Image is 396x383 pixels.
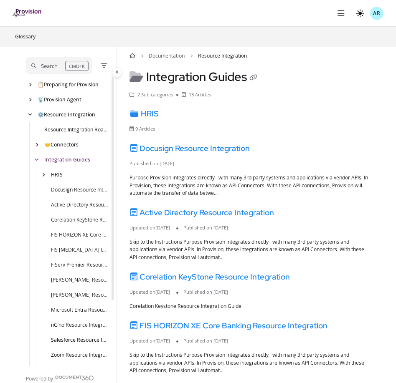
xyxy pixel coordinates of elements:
div: Search [41,61,58,71]
img: Document360 [55,375,94,380]
span: 📋 [38,81,44,88]
button: Theme options [354,7,367,20]
a: Active Directory Resource Integration [129,207,274,218]
span: 📡 [38,96,44,103]
a: nCino Resource Integration [51,321,109,329]
button: Copy link of Integration Guides [247,71,260,85]
a: Microsoft Entra Resource Integration [51,306,109,314]
a: Preparing for Provision [38,81,99,89]
a: Docusign Resource Integration [51,186,109,194]
a: Jack Henry SilverLake Resource Integration [51,276,109,284]
a: Salesforce Resource Integration [51,336,109,344]
li: Updated on [DATE] [129,338,176,345]
li: Published on [DATE] [176,289,234,296]
li: 13 Articles [176,91,211,98]
li: Updated on [DATE] [129,289,176,296]
div: Skip to the Instructions Purpose Provision integrates directly with many 3rd party systems and ap... [129,351,371,374]
a: Jack Henry Symitar Resource Integration [51,291,109,299]
a: FIS IBS Insight Resource Integration [51,246,109,254]
h1: Integration Guides [129,70,260,85]
a: FiServ Premier Resource Integration [51,261,109,269]
span: AR [373,10,381,18]
div: arrow [26,111,34,118]
span: 🤝 [44,141,51,148]
a: HRIS [51,171,63,179]
li: Published on [DATE] [176,338,234,345]
div: arrow [33,156,41,163]
a: Docusign Resource Integration [129,143,250,154]
a: Provision Agent [38,96,81,104]
button: AR [370,7,383,20]
a: Project logo [13,9,42,18]
li: 9 Articles [129,126,161,133]
div: CMD+K [65,61,89,71]
a: System Export Resource Integration [51,366,109,374]
li: Published on [DATE] [176,224,234,232]
li: 2 Sub categories [129,91,176,98]
div: Corelation Keystone Resource Integration Guide [129,302,371,310]
a: Corelation KeyStone Resource Integration [129,272,290,282]
a: FIS HORIZON XE Core Banking Resource Integration [51,231,109,239]
a: FIS HORIZON XE Core Banking Resource Integration [129,320,327,331]
a: Integration Guides [44,156,90,164]
div: Skip to the Instructions Purpose Provision integrates directly with many 3rd party systems and ap... [129,238,371,261]
button: Search [26,57,92,74]
li: Updated on [DATE] [129,224,176,232]
span: Powered by [26,375,53,383]
a: Home [129,52,135,60]
a: Connectors [44,141,79,149]
a: Active Directory Resource Integration [51,201,109,209]
div: arrow [26,81,34,88]
button: Category toggle [112,67,122,77]
button: Show menu [334,7,348,20]
a: Glossary [14,32,36,42]
img: brand logo [13,9,42,18]
a: Resource Integration Roadmap [44,126,109,134]
div: arrow [26,96,34,103]
button: Filter [99,60,109,71]
div: arrow [39,171,48,178]
li: Published on [DATE] [129,160,180,167]
a: Zoom Resource Integration [51,351,109,359]
a: HRIS [129,108,159,119]
a: Resource Integration [38,111,95,119]
a: Powered by Document360 - opens in a new tab [26,373,94,383]
span: ⚙️ [38,111,44,118]
div: arrow [33,141,41,148]
a: Documentation [149,52,185,60]
div: Purpose Provision integrates directly with many 3rd party systems and applications via vendor API... [129,174,371,197]
span: Resource Integration [198,52,247,60]
a: Corelation KeyStone Resource Integration [51,216,109,224]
